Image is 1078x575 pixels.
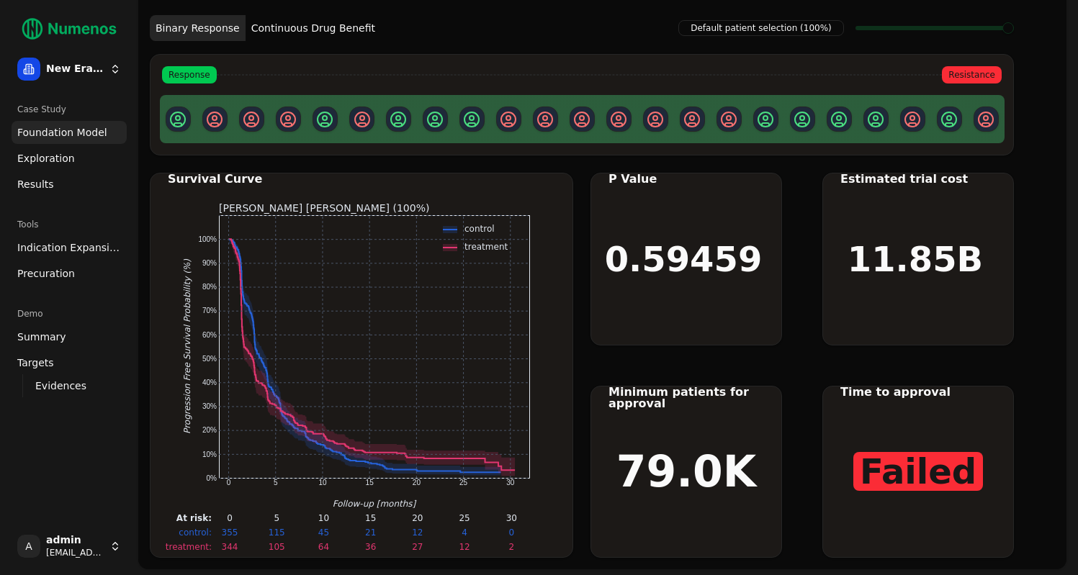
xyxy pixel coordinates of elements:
[365,542,376,552] text: 36
[848,242,983,276] h1: 11.85B
[365,528,376,538] text: 21
[17,330,66,344] span: Summary
[12,325,127,348] a: Summary
[318,479,327,486] text: 10
[202,451,217,458] text: 10%
[12,12,127,46] img: Numenos
[17,356,54,370] span: Targets
[182,259,192,434] text: Progression Free Survival Probability (%)
[46,547,104,558] span: [EMAIL_ADDRESS]
[202,402,217,410] text: 30%
[459,513,470,523] text: 25
[202,355,217,363] text: 50%
[150,15,246,41] button: Binary Response
[12,213,127,236] div: Tools
[17,535,40,558] span: A
[166,542,212,552] text: treatment:
[616,450,757,493] h1: 79.0K
[459,542,470,552] text: 12
[17,151,75,166] span: Exploration
[12,121,127,144] a: Foundation Model
[168,173,555,185] div: Survival Curve
[412,528,423,538] text: 12
[462,528,467,538] text: 4
[12,147,127,170] a: Exploration
[12,98,127,121] div: Case Study
[17,240,121,255] span: Indication Expansion
[853,452,983,491] span: Failed
[464,224,495,234] text: control
[12,52,127,86] button: New Era Therapeutics
[198,235,217,243] text: 100%
[46,534,104,547] span: admin
[365,513,376,523] text: 15
[506,479,515,486] text: 30
[227,513,233,523] text: 0
[274,513,279,523] text: 5
[17,125,107,140] span: Foundation Model
[605,242,763,276] h1: 0.59459
[207,474,217,482] text: 0%
[333,499,417,509] text: Follow-up [months]
[202,307,217,314] text: 70%
[12,351,127,374] a: Targets
[202,283,217,291] text: 80%
[464,242,508,252] text: treatment
[412,513,423,523] text: 20
[202,379,217,386] text: 40%
[12,262,127,285] a: Precuration
[17,266,75,281] span: Precuration
[179,528,212,538] text: control:
[12,236,127,259] a: Indication Expansion
[318,542,329,552] text: 64
[269,528,285,538] text: 115
[246,15,381,41] button: Continuous Drug Benefit
[274,479,278,486] text: 5
[17,177,54,191] span: Results
[318,513,329,523] text: 10
[12,173,127,196] a: Results
[30,376,109,396] a: Evidences
[202,426,217,434] text: 20%
[202,259,217,267] text: 90%
[366,479,374,486] text: 15
[46,63,104,76] span: New Era Therapeutics
[222,528,238,538] text: 355
[222,542,238,552] text: 344
[318,528,329,538] text: 45
[269,542,285,552] text: 105
[413,479,421,486] text: 20
[176,513,212,523] text: At risk:
[506,513,517,523] text: 30
[35,379,86,393] span: Evidences
[678,20,844,36] span: Default patient selection (100%)
[202,331,217,339] text: 60%
[412,542,423,552] text: 27
[12,302,127,325] div: Demo
[227,479,231,486] text: 0
[942,66,1002,83] span: Resistance
[459,479,468,486] text: 25
[219,202,429,214] text: [PERSON_NAME] [PERSON_NAME] (100%)
[12,529,127,563] button: Aadmin[EMAIL_ADDRESS]
[508,528,514,538] text: 0
[508,542,514,552] text: 2
[162,66,217,83] span: Response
